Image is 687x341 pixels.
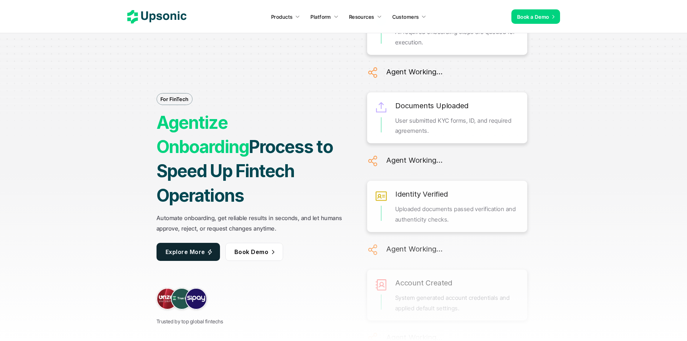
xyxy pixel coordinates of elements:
[271,13,292,21] p: Products
[392,13,419,21] p: Customers
[517,14,549,20] span: Book a Demo
[395,188,448,200] h6: Identity Verified
[157,136,336,206] strong: Process to Speed Up Fintech Operations
[386,243,442,255] h6: Agent Working...
[157,317,223,326] p: Trusted by top global fintechs
[157,214,344,232] strong: Automate onboarding, get reliable results in seconds, and let humans approve, reject, or request ...
[662,316,680,334] iframe: Intercom live chat
[267,10,304,23] a: Products
[157,112,249,157] strong: Agentize Onboarding
[349,13,374,21] p: Resources
[395,204,520,225] p: Uploaded documents passed verification and authenticity checks.
[160,95,189,103] p: For FinTech
[311,13,331,21] p: Platform
[234,248,268,255] span: Book Demo
[225,243,283,261] a: Book Demo
[386,66,442,78] h6: Agent Working...
[395,27,520,48] p: All required onboarding steps are queued for execution.
[386,154,442,166] h6: Agent Working...
[395,115,520,136] p: User submitted KYC forms, ID, and required agreements.
[166,248,205,255] span: Explore More
[395,293,520,314] p: System generated account credentials and applied default settings.
[157,243,220,261] a: Explore More
[395,100,468,112] h6: Documents Uploaded
[395,277,452,289] h6: Account Created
